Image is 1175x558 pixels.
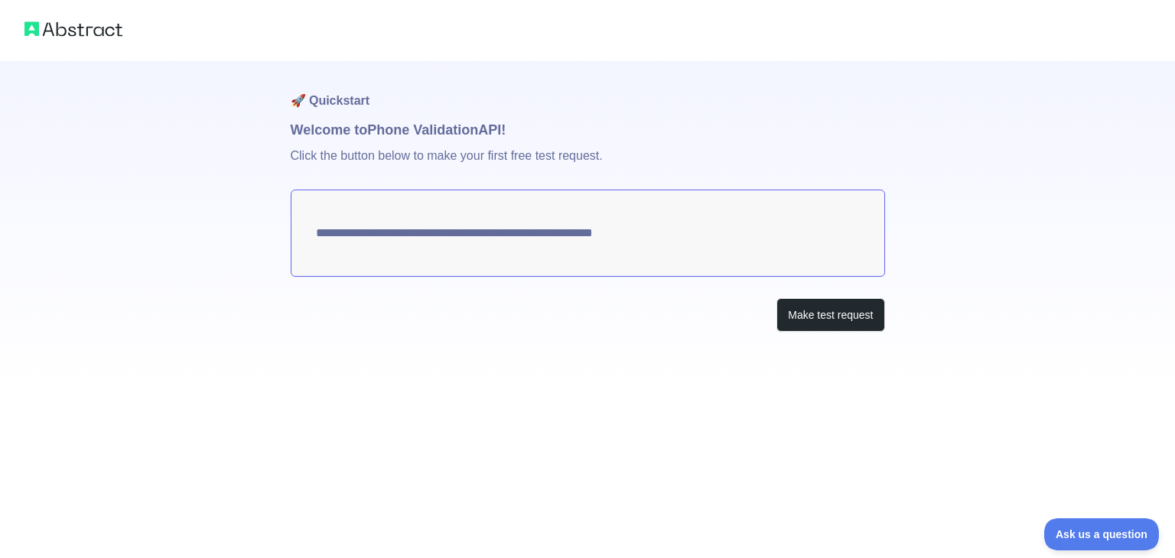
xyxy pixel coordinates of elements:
[291,61,885,119] h1: 🚀 Quickstart
[24,18,122,40] img: Abstract logo
[1044,518,1160,550] iframe: Toggle Customer Support
[776,298,884,333] button: Make test request
[291,119,885,141] h1: Welcome to Phone Validation API!
[291,141,885,190] p: Click the button below to make your first free test request.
